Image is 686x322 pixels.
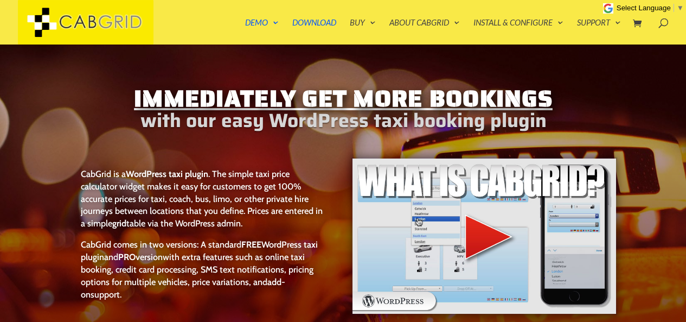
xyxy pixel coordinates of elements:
[18,15,153,27] a: CabGrid Taxi Plugin
[350,18,376,45] a: Buy
[112,218,126,229] strong: grid
[81,276,285,300] a: add-on
[81,238,323,300] p: CabGrid comes in two versions: A standard and with extra features such as online taxi booking, cr...
[473,18,563,45] a: Install & Configure
[351,306,618,317] a: WordPress taxi booking plugin Intro Video
[292,18,336,45] a: Download
[118,251,163,262] a: PROversion
[81,239,318,262] a: FREEWordPress taxi plugin
[241,239,261,250] strong: FREE
[126,168,208,179] strong: WordPress taxi plugin
[351,157,618,315] img: WordPress taxi booking plugin Intro Video
[81,168,323,238] p: CabGrid is a . The simple taxi price calculator widget makes it easy for customers to get 100% ac...
[118,251,136,262] strong: PRO
[245,18,279,45] a: Demo
[617,4,671,12] span: Select Language
[577,18,621,45] a: Support
[677,4,684,12] span: ▼
[69,117,618,130] h2: with our easy WordPress taxi booking plugin
[389,18,460,45] a: About CabGrid
[69,86,618,117] h1: Immediately Get More Bookings
[617,4,684,12] a: Select Language​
